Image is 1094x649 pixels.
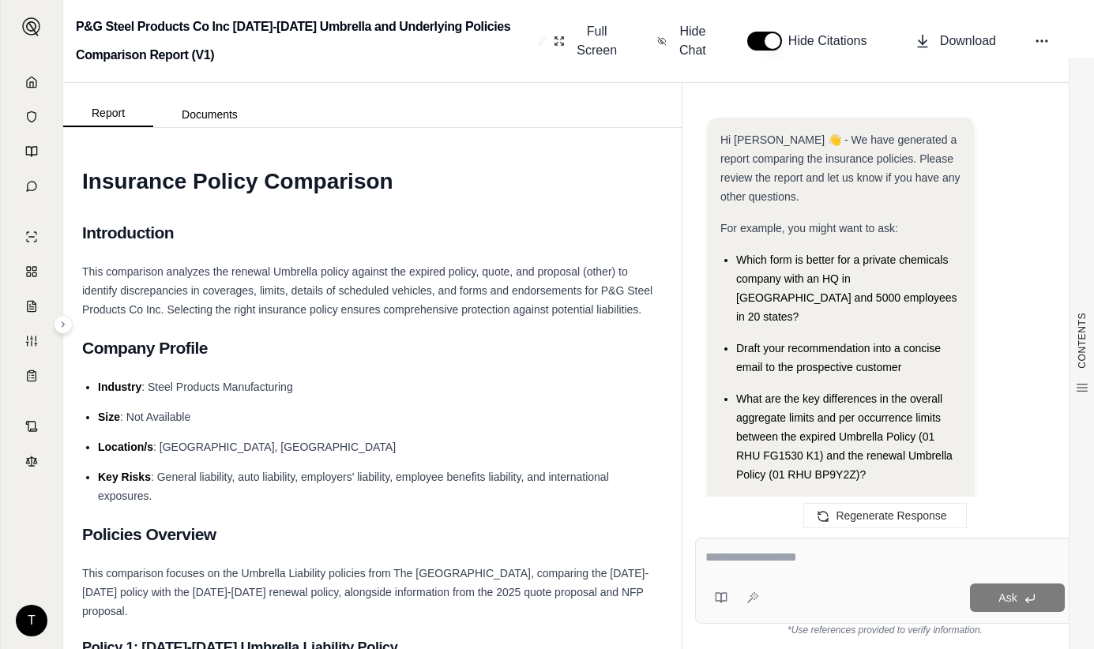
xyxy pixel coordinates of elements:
[836,509,946,522] span: Regenerate Response
[803,503,966,528] button: Regenerate Response
[10,445,53,477] a: Legal Search Engine
[10,360,53,392] a: Coverage Table
[720,133,961,203] span: Hi [PERSON_NAME] 👋 - We have generated a report comparing the insurance policies. Please review t...
[63,100,153,127] button: Report
[10,136,53,167] a: Prompt Library
[98,471,609,502] span: : General liability, auto liability, employers' liability, employee benefits liability, and inter...
[736,342,941,373] span: Draft your recommendation into a concise email to the prospective customer
[695,624,1075,636] div: *Use references provided to verify information.
[10,411,53,442] a: Contract Analysis
[98,381,141,393] span: Industry
[10,171,53,202] a: Chat
[10,101,53,133] a: Documents Vault
[10,221,53,253] a: Single Policy
[82,518,663,551] h2: Policies Overview
[940,32,996,51] span: Download
[10,291,53,322] a: Claim Coverage
[574,22,619,60] span: Full Screen
[82,159,663,204] h1: Insurance Policy Comparison
[788,32,877,51] span: Hide Citations
[54,315,73,334] button: Expand sidebar
[98,441,153,453] span: Location/s
[141,381,292,393] span: : Steel Products Manufacturing
[76,13,532,69] h2: P&G Steel Products Co Inc [DATE]-[DATE] Umbrella and Underlying Policies Comparison Report (V1)
[22,17,41,36] img: Expand sidebar
[10,66,53,98] a: Home
[82,567,649,617] span: This comparison focuses on the Umbrella Liability policies from The [GEOGRAPHIC_DATA], comparing ...
[98,471,151,483] span: Key Risks
[10,256,53,287] a: Policy Comparisons
[98,411,120,423] span: Size
[547,16,626,66] button: Full Screen
[651,16,716,66] button: Hide Chat
[736,392,953,481] span: What are the key differences in the overall aggregate limits and per occurrence limits between th...
[16,605,47,636] div: T
[736,253,957,323] span: Which form is better for a private chemicals company with an HQ in [GEOGRAPHIC_DATA] and 5000 emp...
[970,583,1065,612] button: Ask
[153,441,396,453] span: : [GEOGRAPHIC_DATA], [GEOGRAPHIC_DATA]
[16,11,47,43] button: Expand sidebar
[908,25,1002,57] button: Download
[676,22,709,60] span: Hide Chat
[82,332,663,365] h2: Company Profile
[82,265,652,316] span: This comparison analyzes the renewal Umbrella policy against the expired policy, quote, and propo...
[10,325,53,357] a: Custom Report
[1076,313,1088,369] span: CONTENTS
[82,216,663,249] h2: Introduction
[998,591,1017,604] span: Ask
[720,222,898,234] span: For example, you might want to ask:
[120,411,190,423] span: : Not Available
[153,102,266,127] button: Documents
